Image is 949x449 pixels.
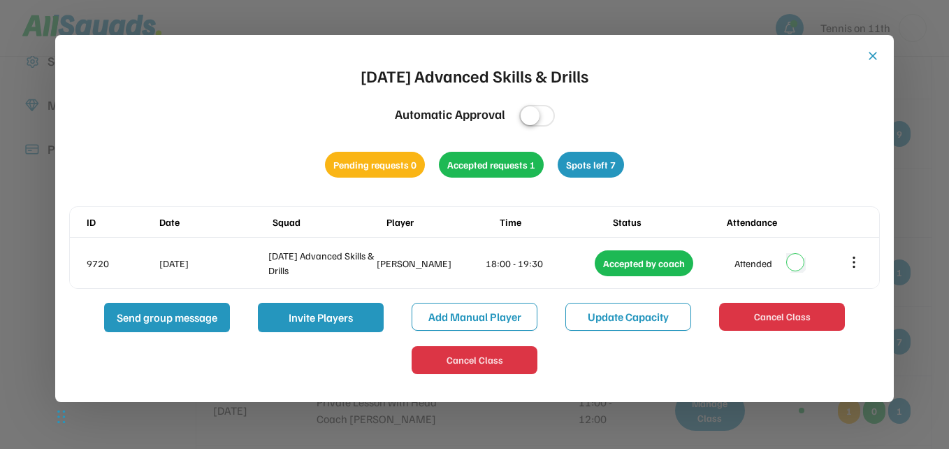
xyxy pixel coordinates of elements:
[104,303,230,332] button: Send group message
[613,215,723,229] div: Status
[565,303,691,331] button: Update Capacity
[386,215,497,229] div: Player
[734,256,772,271] div: Attended
[325,152,425,178] div: Pending requests 0
[258,303,384,332] button: Invite Players
[87,256,157,271] div: 9720
[159,256,266,271] div: [DATE]
[486,256,592,271] div: 18:00 - 19:30
[719,303,845,331] button: Cancel Class
[595,250,693,276] div: Accepted by coach
[439,152,544,178] div: Accepted requests 1
[727,215,837,229] div: Attendance
[377,256,483,271] div: [PERSON_NAME]
[395,105,505,124] div: Automatic Approval
[412,346,537,374] button: Cancel Class
[412,303,537,331] button: Add Manual Player
[361,63,588,88] div: [DATE] Advanced Skills & Drills
[87,215,157,229] div: ID
[558,152,624,178] div: Spots left 7
[159,215,270,229] div: Date
[500,215,610,229] div: Time
[866,49,880,63] button: close
[273,215,383,229] div: Squad
[268,248,375,278] div: [DATE] Advanced Skills & Drills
